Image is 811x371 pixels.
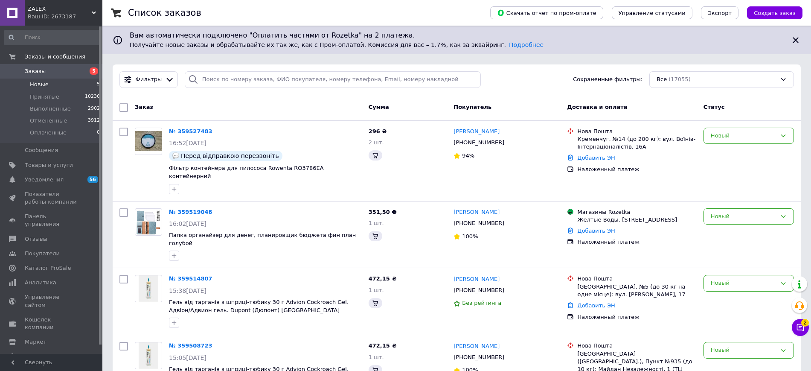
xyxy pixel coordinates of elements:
button: Управление статусами [612,6,692,19]
a: [PERSON_NAME] [453,208,500,216]
img: :speech_balloon: [172,152,179,159]
span: 3912 [88,117,100,125]
span: Вам автоматически подключено "Оплатить частями от Rozetka" на 2 платежа. [130,31,784,41]
span: Сумма [369,104,389,110]
span: 2 [801,319,809,327]
div: [PHONE_NUMBER] [452,137,506,148]
span: Без рейтинга [462,300,501,306]
span: 1 шт. [369,220,384,226]
a: № 359514807 [169,275,212,282]
span: 16:02[DATE] [169,220,206,227]
button: Чат с покупателем2 [792,319,809,336]
span: Панель управления [25,213,79,228]
div: Нова Пошта [577,342,696,350]
span: 10236 [85,93,100,101]
span: 56 [87,176,98,183]
span: 94% [462,152,474,159]
img: Фото товару [139,275,159,302]
div: Новый [711,131,776,140]
div: Нова Пошта [577,128,696,135]
span: Доставка и оплата [567,104,627,110]
span: Получайте новые заказы и обрабатывайте их так же, как с Пром-оплатой. Комиссия для вас – 1.7%, ка... [130,41,544,48]
span: Перед відправкою перезвоніть [181,152,279,159]
a: Добавить ЭН [577,228,615,234]
span: Покупатель [453,104,491,110]
a: Фото товару [135,342,162,369]
span: Все [657,76,667,84]
a: Подробнее [509,41,544,48]
span: Создать заказ [754,10,796,16]
a: Добавить ЭН [577,155,615,161]
h1: Список заказов [128,8,201,18]
span: 15:38[DATE] [169,287,206,294]
div: Наложенный платеж [577,166,696,173]
span: Статус [703,104,725,110]
div: [GEOGRAPHIC_DATA], №5 (до 30 кг на одне місце): вул. [PERSON_NAME], 17 [577,283,696,298]
div: [PHONE_NUMBER] [452,352,506,363]
a: [PERSON_NAME] [453,342,500,351]
span: Принятые [30,93,59,101]
span: Уведомления [25,176,64,184]
span: 1 шт. [369,354,384,360]
span: 15:05[DATE] [169,354,206,361]
div: Нова Пошта [577,275,696,283]
a: Гель від тарганів з шприці-тюбику 30 г Advion Cockroach Gel. Адвіон/Адвион гель. Dupont (Дюпонт) ... [169,299,349,313]
div: Новый [711,346,776,355]
div: Ваш ID: 2673187 [28,13,102,20]
a: Фото товару [135,208,162,236]
a: Фільтр контейнера для пилососа Rowenta RO3786EA контейнерний [169,165,324,179]
div: Кременчуг, №14 (до 200 кг): вул. Воїнів-Інтернаціоналістів, 16А [577,135,696,151]
span: 16:52[DATE] [169,140,206,146]
input: Поиск по номеру заказа, ФИО покупателя, номеру телефона, Email, номеру накладной [185,71,481,88]
button: Скачать отчет по пром-оплате [490,6,603,19]
span: Фильтры [136,76,162,84]
span: Отмененные [30,117,67,125]
span: 2 шт. [369,139,384,146]
a: Добавить ЭН [577,302,615,309]
span: Аналитика [25,279,56,286]
span: Показатели работы компании [25,190,79,206]
span: Настройки [25,353,56,360]
span: 0 [97,129,100,137]
button: Создать заказ [747,6,802,19]
span: 2902 [88,105,100,113]
span: Оплаченные [30,129,67,137]
span: Экспорт [708,10,732,16]
span: (17055) [669,76,691,82]
a: [PERSON_NAME] [453,128,500,136]
a: Фото товару [135,128,162,155]
a: № 359527483 [169,128,212,134]
div: Желтые Воды, [STREET_ADDRESS] [577,216,696,224]
button: Экспорт [701,6,738,19]
a: № 359508723 [169,342,212,349]
span: Каталог ProSale [25,264,71,272]
span: Товары и услуги [25,161,73,169]
img: Фото товару [139,342,159,369]
span: 472,15 ₴ [369,275,397,282]
span: Сохраненные фильтры: [573,76,642,84]
span: Заказы [25,67,46,75]
span: Покупатели [25,250,60,257]
span: Заказ [135,104,153,110]
a: Папка органайзер для денег, планировщик бюджета фин план голубой [169,232,356,246]
span: 100% [462,233,478,240]
span: Отзывы [25,235,47,243]
span: Новые [30,81,49,88]
a: № 359519048 [169,209,212,215]
span: Кошелек компании [25,316,79,331]
span: Маркет [25,338,47,346]
span: Сообщения [25,146,58,154]
span: Выполненные [30,105,71,113]
div: [PHONE_NUMBER] [452,218,506,229]
div: Новый [711,279,776,288]
div: Наложенный платеж [577,313,696,321]
div: [PHONE_NUMBER] [452,285,506,296]
div: Наложенный платеж [577,238,696,246]
span: 296 ₴ [369,128,387,134]
a: Фото товару [135,275,162,302]
span: 5 [97,81,100,88]
a: [PERSON_NAME] [453,275,500,283]
span: Управление сайтом [25,293,79,309]
div: Новый [711,212,776,221]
